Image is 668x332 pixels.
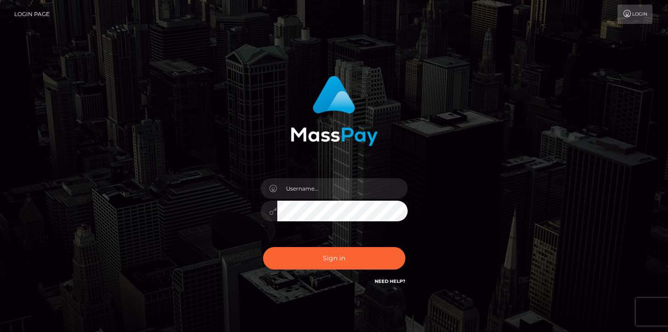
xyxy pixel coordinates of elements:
a: Need Help? [375,278,405,284]
input: Username... [277,178,408,199]
button: Sign in [263,247,405,270]
a: Login [617,5,652,24]
a: Login Page [14,5,50,24]
img: MassPay Login [291,76,378,146]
